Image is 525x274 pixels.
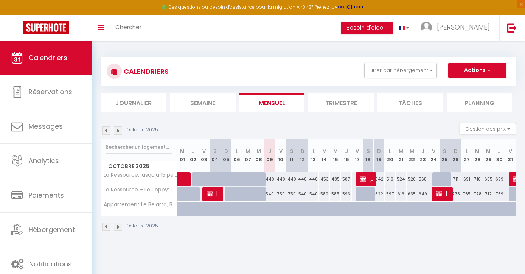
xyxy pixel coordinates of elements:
div: 440 [308,172,319,186]
abbr: D [224,148,228,155]
div: 540 [297,187,308,201]
div: 524 [396,172,407,186]
th: 11 [286,139,297,172]
span: [PERSON_NAME] [207,187,221,201]
abbr: L [466,148,468,155]
span: La Ressource: jusqu’à 15 personnes [103,172,178,178]
div: 510 [385,172,396,186]
span: Appartement Le Belarta, Beaux-Arts, [GEOGRAPHIC_DATA] [103,202,178,207]
th: 22 [407,139,418,172]
li: Semaine [170,93,236,112]
div: 453 [319,172,330,186]
abbr: M [475,148,480,155]
span: Calendriers [28,53,67,62]
img: Super Booking [23,21,69,34]
div: 691 [461,172,472,186]
li: Tâches [377,93,443,112]
span: Octobre 2025 [101,161,177,172]
div: 568 [417,172,428,186]
th: 21 [396,139,407,172]
div: 685 [483,172,494,186]
div: 580 [319,187,330,201]
div: 635 [407,187,418,201]
div: 520 [407,172,418,186]
div: 540 [264,187,275,201]
abbr: M [410,148,414,155]
a: >>> ICI <<<< [337,4,364,10]
span: [PERSON_NAME] [360,172,374,186]
div: 440 [275,172,286,186]
th: 12 [297,139,308,172]
th: 17 [352,139,363,172]
div: 542 [374,172,385,186]
th: 25 [439,139,450,172]
abbr: J [268,148,271,155]
div: 778 [472,187,483,201]
th: 27 [461,139,472,172]
abbr: J [345,148,348,155]
abbr: M [180,148,185,155]
th: 29 [483,139,494,172]
span: Réservations [28,87,72,97]
div: 711 [450,172,461,186]
th: 05 [221,139,231,172]
abbr: D [377,148,381,155]
th: 20 [385,139,396,172]
div: 716 [472,172,483,186]
div: 616 [396,187,407,201]
th: 07 [242,139,253,172]
li: Journalier [101,93,166,112]
p: Octobre 2025 [127,223,158,230]
div: 440 [297,172,308,186]
abbr: M [399,148,403,155]
div: 765 [461,187,472,201]
th: 03 [199,139,210,172]
a: ... [PERSON_NAME] [415,15,499,41]
div: 507 [341,172,352,186]
div: 585 [330,187,341,201]
button: Besoin d'aide ? [341,22,393,34]
th: 09 [264,139,275,172]
img: logout [507,23,517,33]
th: 13 [308,139,319,172]
span: Paiements [28,190,64,200]
th: 10 [275,139,286,172]
span: [PERSON_NAME] [436,187,451,201]
th: 06 [231,139,242,172]
th: 31 [505,139,516,172]
abbr: V [202,148,206,155]
div: 440 [264,172,275,186]
li: Trimestre [308,93,374,112]
span: La Ressource + Le Poppy: jusqu'à 19 personnes [103,187,178,193]
abbr: V [509,148,512,155]
th: 14 [319,139,330,172]
th: 01 [177,139,188,172]
button: Filtrer par hébergement [364,63,437,78]
div: 750 [275,187,286,201]
abbr: J [421,148,424,155]
li: Mensuel [239,93,305,112]
abbr: M [245,148,250,155]
abbr: M [256,148,261,155]
div: 597 [385,187,396,201]
div: 769 [494,187,505,201]
p: Octobre 2025 [127,126,158,134]
abbr: S [443,148,446,155]
div: 622 [374,187,385,201]
th: 04 [210,139,221,172]
span: Messages [28,121,63,131]
span: [PERSON_NAME] [437,22,490,32]
abbr: M [333,148,338,155]
button: Gestion des prix [460,123,516,134]
abbr: V [356,148,359,155]
div: 540 [308,187,319,201]
abbr: L [312,148,315,155]
span: Hébergement [28,225,75,234]
abbr: M [322,148,327,155]
abbr: L [236,148,238,155]
abbr: J [498,148,501,155]
span: Notifications [29,259,72,269]
abbr: J [192,148,195,155]
div: 649 [417,187,428,201]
